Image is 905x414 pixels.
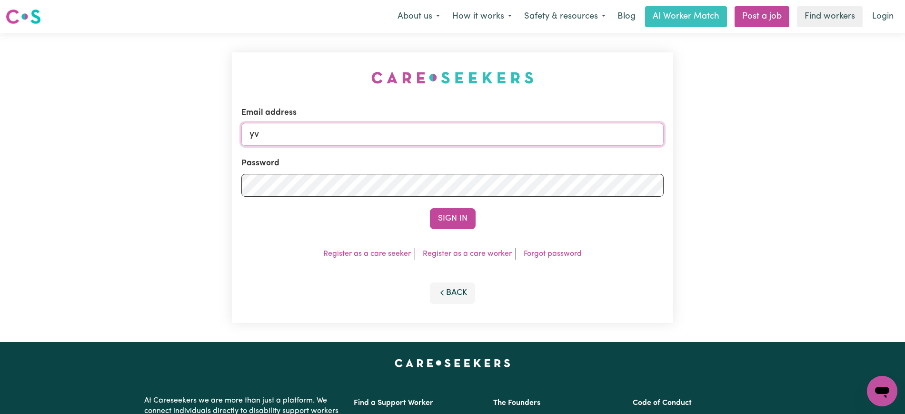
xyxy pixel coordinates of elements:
a: Careseekers home page [395,359,510,367]
iframe: Button to launch messaging window [867,376,897,406]
input: Email address [241,123,664,146]
a: AI Worker Match [645,6,727,27]
a: Post a job [735,6,789,27]
button: How it works [446,7,518,27]
label: Email address [241,107,297,119]
a: Forgot password [524,250,582,258]
a: Blog [612,6,641,27]
a: Find workers [797,6,863,27]
a: Register as a care seeker [323,250,411,258]
a: Login [866,6,899,27]
a: Register as a care worker [423,250,512,258]
a: Code of Conduct [633,399,692,407]
button: About us [391,7,446,27]
a: Find a Support Worker [354,399,433,407]
button: Safety & resources [518,7,612,27]
a: The Founders [493,399,540,407]
a: Careseekers logo [6,6,41,28]
label: Password [241,157,279,170]
button: Back [430,283,476,303]
img: Careseekers logo [6,8,41,25]
button: Sign In [430,208,476,229]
